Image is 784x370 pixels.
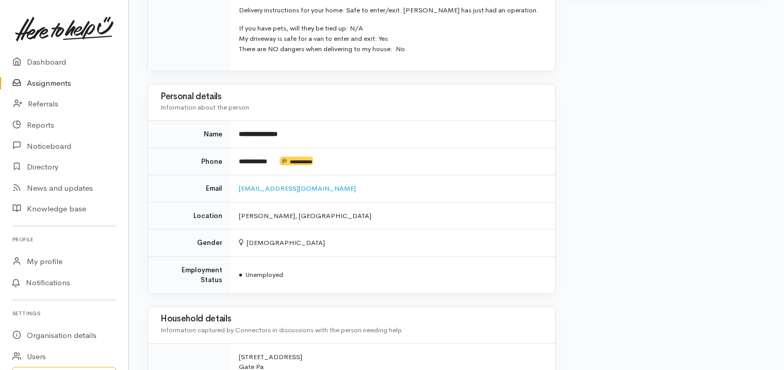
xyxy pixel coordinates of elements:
td: [PERSON_NAME], [GEOGRAPHIC_DATA] [231,202,555,229]
a: [EMAIL_ADDRESS][DOMAIN_NAME] [239,184,356,193]
h6: Profile [12,233,116,246]
td: Employment Status [148,256,231,294]
td: Location [148,202,231,229]
td: Gender [148,229,231,257]
h3: Household details [160,314,543,324]
p: If you have pets, will they be tied up: N/A My driveway is safe for a van to enter and exit: Yes ... [239,23,543,54]
span: Information about the person [160,103,249,112]
span: [DEMOGRAPHIC_DATA] [239,238,325,247]
span: Unemployed [239,270,284,279]
td: Name [148,121,231,148]
h6: Settings [12,306,116,320]
td: Phone [148,148,231,175]
h3: Personal details [160,92,543,102]
span: Information captured by Connectors in discussions with the person needing help [160,326,402,334]
span: ● [239,270,243,279]
td: Email [148,175,231,203]
p: Delivery instructions for your home: Safe to enter/exit. [PERSON_NAME] has just had an operation. [239,5,543,16]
